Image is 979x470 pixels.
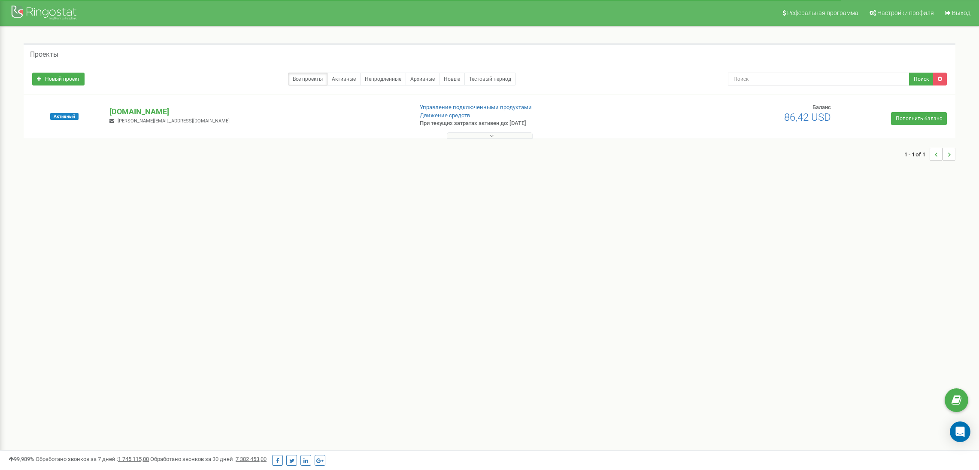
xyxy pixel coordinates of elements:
[891,112,947,125] a: Пополнить баланс
[109,106,406,117] p: [DOMAIN_NAME]
[420,112,470,119] a: Движение средств
[32,73,85,85] a: Новый проект
[406,73,439,85] a: Архивные
[118,118,230,124] span: [PERSON_NAME][EMAIL_ADDRESS][DOMAIN_NAME]
[327,73,361,85] a: Активные
[812,104,831,110] span: Баланс
[784,111,831,123] span: 86,42 USD
[464,73,516,85] a: Тестовый период
[952,9,970,16] span: Выход
[904,148,930,161] span: 1 - 1 of 1
[439,73,465,85] a: Новые
[9,456,34,462] span: 99,989%
[150,456,267,462] span: Обработано звонков за 30 дней :
[877,9,934,16] span: Настройки профиля
[909,73,934,85] button: Поиск
[950,421,970,442] div: Open Intercom Messenger
[236,456,267,462] u: 7 382 453,00
[787,9,858,16] span: Реферальная программа
[118,456,149,462] u: 1 745 115,00
[728,73,909,85] input: Поиск
[420,104,532,110] a: Управление подключенными продуктами
[904,139,955,169] nav: ...
[30,51,58,58] h5: Проекты
[288,73,327,85] a: Все проекты
[36,456,149,462] span: Обработано звонков за 7 дней :
[360,73,406,85] a: Непродленные
[50,113,79,120] span: Активный
[420,119,639,128] p: При текущих затратах активен до: [DATE]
